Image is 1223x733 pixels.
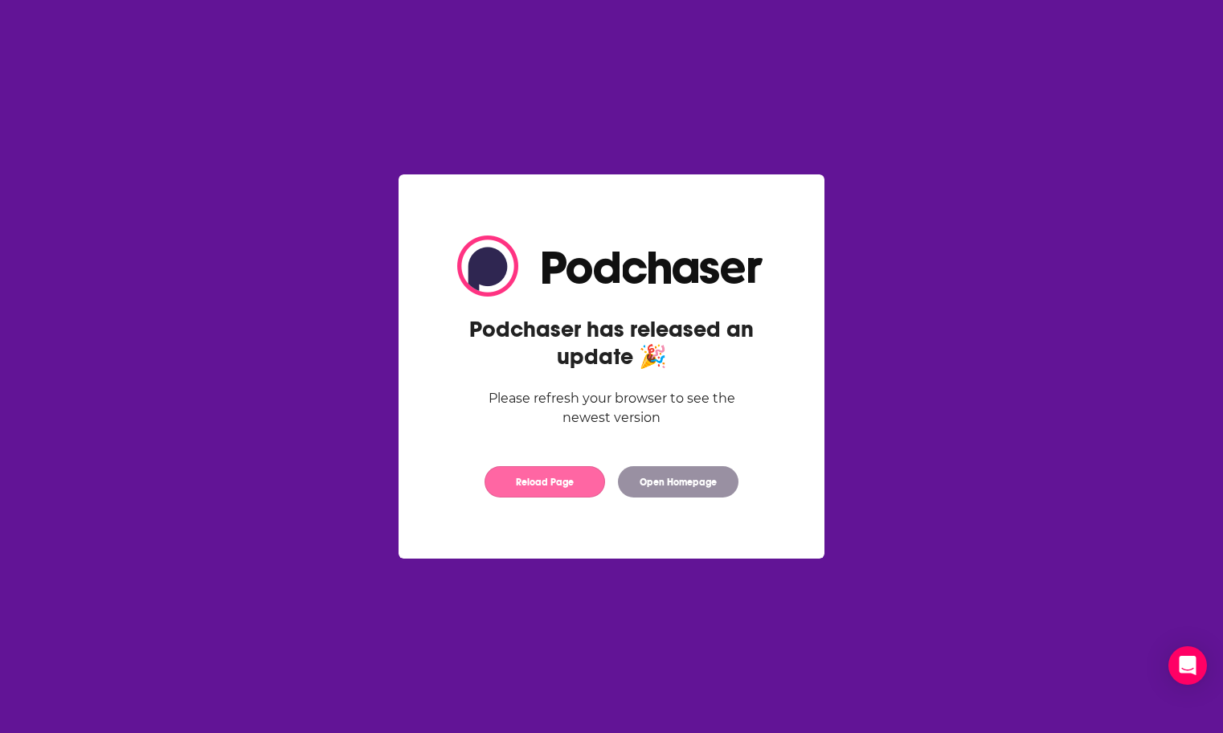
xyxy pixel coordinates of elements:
[457,389,766,428] div: Please refresh your browser to see the newest version
[485,466,605,498] button: Reload Page
[618,466,738,498] button: Open Homepage
[1168,646,1207,685] div: Open Intercom Messenger
[457,316,766,371] h2: Podchaser has released an update 🎉
[457,235,766,297] img: Logo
